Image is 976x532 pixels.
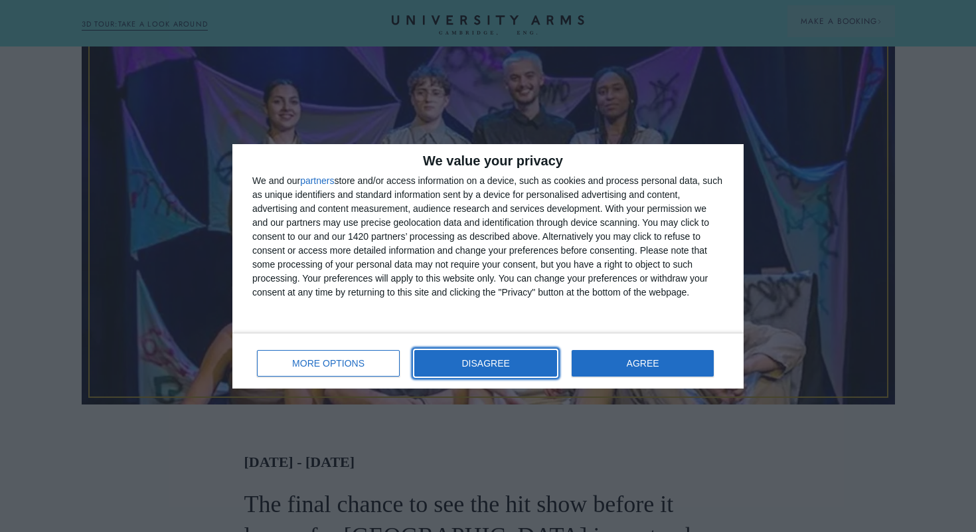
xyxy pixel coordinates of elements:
span: DISAGREE [462,359,510,368]
button: AGREE [572,350,714,377]
h2: We value your privacy [252,154,724,167]
button: MORE OPTIONS [257,350,400,377]
button: partners [300,176,334,185]
span: AGREE [627,359,659,368]
div: We and our store and/or access information on a device, such as cookies and process personal data... [252,174,724,300]
div: qc-cmp2-ui [232,144,744,389]
span: MORE OPTIONS [292,359,365,368]
button: DISAGREE [414,350,557,377]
